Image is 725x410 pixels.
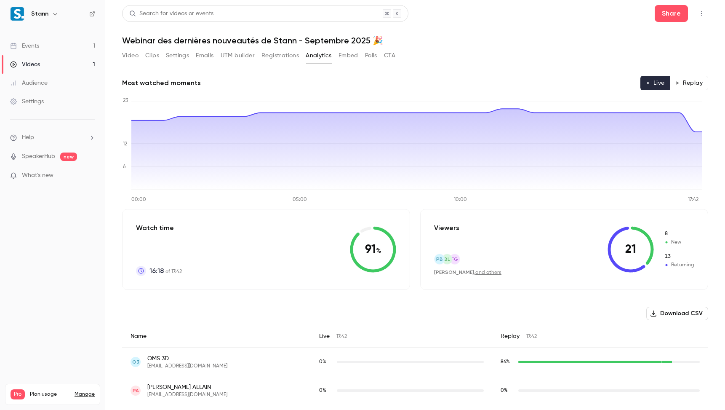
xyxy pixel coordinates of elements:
[336,334,347,339] span: 17:42
[149,266,182,276] p: of 17:42
[436,255,443,263] span: pB
[664,261,694,269] span: Returning
[60,153,77,161] span: new
[492,325,708,348] div: Replay
[122,35,708,46] h1: Webinar des dernières nouveautés de Stann - Septembre 2025 🎉
[196,49,213,62] button: Emails
[22,133,34,142] span: Help
[147,383,227,391] span: [PERSON_NAME] ALLAIN
[293,197,307,202] tspan: 05:00
[261,49,299,62] button: Registrations
[664,238,694,246] span: New
[501,359,510,364] span: 84 %
[501,387,514,394] span: Replay watch time
[122,78,201,88] h2: Most watched moments
[501,388,508,393] span: 0 %
[10,79,48,87] div: Audience
[475,270,501,275] a: and others
[123,98,128,103] tspan: 23
[30,391,69,398] span: Plan usage
[688,197,698,202] tspan: 17:42
[10,42,39,50] div: Events
[444,255,450,263] span: bl
[122,376,708,405] div: armorhygiene3d@gmail.com
[221,49,255,62] button: UTM builder
[319,388,326,393] span: 0 %
[131,197,146,202] tspan: 00:00
[526,334,537,339] span: 17:42
[434,269,501,276] div: ,
[311,325,492,348] div: Live
[11,389,25,399] span: Pro
[434,223,459,233] p: Viewers
[319,358,333,366] span: Live watch time
[123,164,126,169] tspan: 6
[365,49,377,62] button: Polls
[132,358,139,366] span: O3
[11,7,24,21] img: Stann
[22,171,53,180] span: What's new
[123,142,127,147] tspan: 12
[122,325,311,348] div: Name
[384,49,395,62] button: CTA
[434,269,474,275] span: [PERSON_NAME]
[145,49,159,62] button: Clips
[31,10,48,18] h6: Stann
[149,266,164,276] span: 16:18
[147,363,227,370] span: [EMAIL_ADDRESS][DOMAIN_NAME]
[75,391,95,398] a: Manage
[166,49,189,62] button: Settings
[122,49,139,62] button: Video
[646,307,708,320] button: Download CSV
[655,5,688,22] button: Share
[319,387,333,394] span: Live watch time
[454,197,467,202] tspan: 10:00
[339,49,358,62] button: Embed
[664,230,694,238] span: New
[133,387,139,394] span: PA
[319,359,326,364] span: 0 %
[85,172,95,180] iframe: Noticeable Trigger
[122,348,708,377] div: oms3d95@gmail.com
[640,76,670,90] button: Live
[501,358,514,366] span: Replay watch time
[10,60,40,69] div: Videos
[10,97,44,106] div: Settings
[10,133,95,142] li: help-dropdown-opener
[695,7,708,20] button: Top Bar Actions
[147,391,227,398] span: [EMAIL_ADDRESS][DOMAIN_NAME]
[22,152,55,161] a: SpeakerHub
[670,76,708,90] button: Replay
[129,9,213,18] div: Search for videos or events
[306,49,332,62] button: Analytics
[664,253,694,260] span: Returning
[136,223,182,233] p: Watch time
[451,255,458,263] span: FG
[147,354,227,363] span: OMS 3D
